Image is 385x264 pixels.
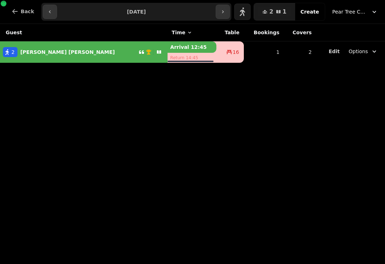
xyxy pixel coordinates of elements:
[329,49,340,54] span: Edit
[233,49,239,56] span: 16
[168,41,217,53] p: Arrival 12:45
[172,29,185,36] span: Time
[216,24,243,41] th: Table
[11,49,15,56] span: 2
[20,49,115,56] p: [PERSON_NAME] [PERSON_NAME]
[332,8,368,15] span: Pear Tree Cafe ([GEOGRAPHIC_DATA])
[244,24,284,41] th: Bookings
[328,5,382,18] button: Pear Tree Cafe ([GEOGRAPHIC_DATA])
[283,9,287,15] span: 1
[168,53,217,63] p: Return 14:45
[244,41,284,63] td: 1
[301,9,319,14] span: Create
[254,3,295,20] button: 21
[269,9,273,15] span: 2
[284,41,316,63] td: 2
[344,45,382,58] button: Options
[21,9,34,14] span: Back
[284,24,316,41] th: Covers
[329,48,340,55] button: Edit
[6,3,40,20] button: Back
[172,29,192,36] button: Time
[295,3,325,20] button: Create
[349,48,368,55] span: Options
